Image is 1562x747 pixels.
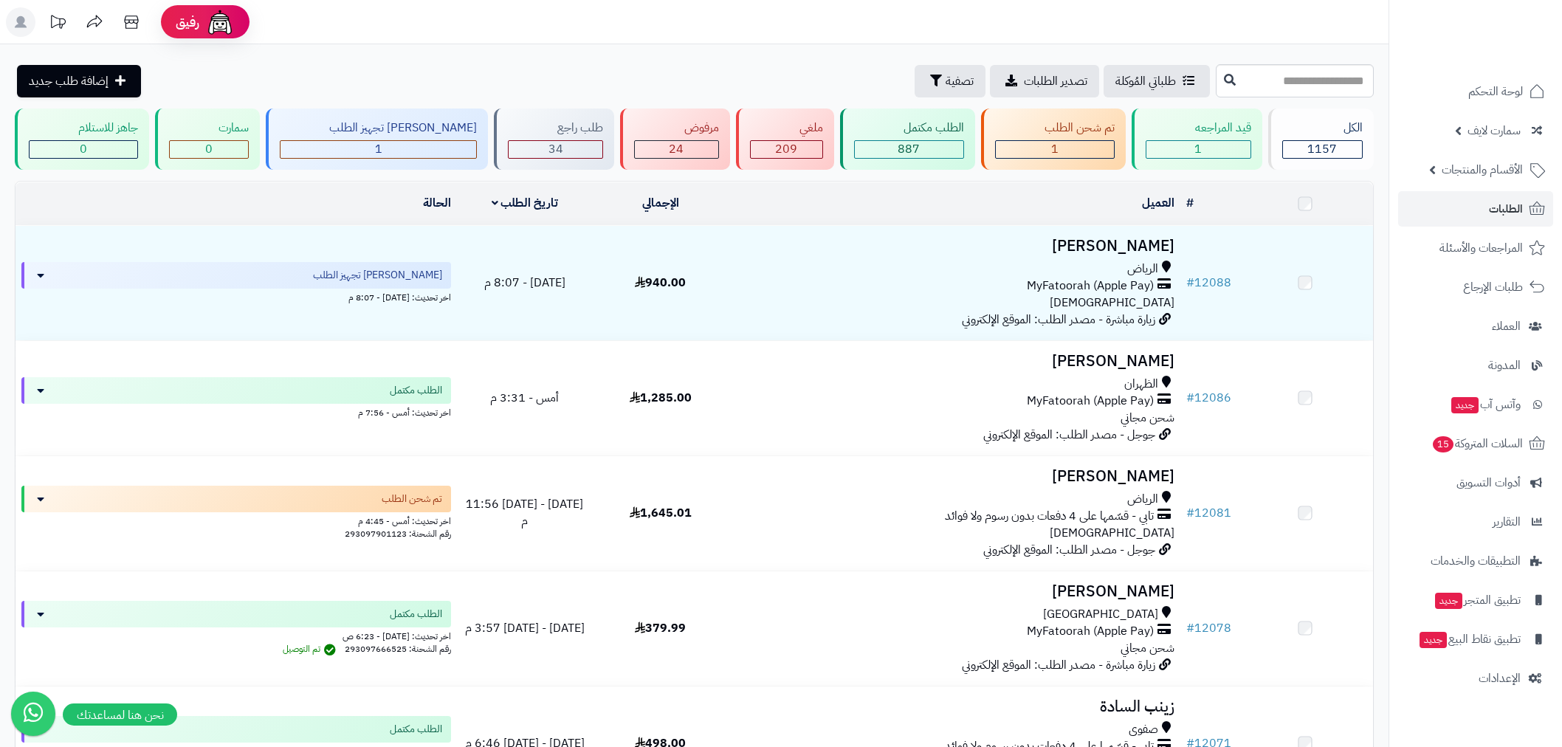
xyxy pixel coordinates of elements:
a: تصدير الطلبات [990,65,1099,97]
a: تطبيق المتجرجديد [1398,582,1553,618]
a: السلات المتروكة15 [1398,426,1553,461]
span: 1 [1051,140,1059,158]
span: الرياض [1127,491,1158,508]
span: الإعدادات [1479,668,1521,689]
span: الطلبات [1489,199,1523,219]
div: [PERSON_NAME] تجهيز الطلب [280,120,477,137]
span: 15 [1433,436,1453,452]
span: الظهران [1124,376,1158,393]
span: 1 [1194,140,1202,158]
span: 0 [205,140,213,158]
span: # [1186,274,1194,292]
div: 1 [1146,141,1250,158]
h3: [PERSON_NAME] [734,583,1174,600]
a: العملاء [1398,309,1553,344]
span: أدوات التسويق [1456,472,1521,493]
div: 24 [635,141,718,158]
span: أمس - 3:31 م [490,389,559,407]
a: الطلبات [1398,191,1553,227]
div: سمارت [169,120,249,137]
div: طلب راجع [508,120,603,137]
span: MyFatoorah (Apple Pay) [1027,278,1154,295]
span: MyFatoorah (Apple Pay) [1027,623,1154,640]
span: # [1186,619,1194,637]
a: أدوات التسويق [1398,465,1553,500]
div: قيد المراجعه [1146,120,1251,137]
span: العملاء [1492,316,1521,337]
span: 34 [548,140,563,158]
div: 1 [281,141,476,158]
span: طلبات الإرجاع [1463,277,1523,297]
a: العميل [1142,194,1174,212]
img: ai-face.png [205,7,235,37]
span: تم التوصيل [283,642,340,655]
a: التطبيقات والخدمات [1398,543,1553,579]
a: ملغي 209 [733,109,837,170]
div: ملغي [750,120,823,137]
span: # [1186,389,1194,407]
div: اخر تحديث: أمس - 7:56 م [21,404,451,419]
a: إضافة طلب جديد [17,65,141,97]
a: الحالة [423,194,451,212]
a: تطبيق نقاط البيعجديد [1398,622,1553,657]
a: الكل1157 [1265,109,1377,170]
span: # [1186,504,1194,522]
div: 0 [30,141,137,158]
a: # [1186,194,1194,212]
span: زيارة مباشرة - مصدر الطلب: الموقع الإلكتروني [962,311,1155,328]
a: تاريخ الطلب [492,194,559,212]
div: 209 [751,141,822,158]
div: 34 [509,141,602,158]
span: لوحة التحكم [1468,81,1523,102]
div: 1 [996,141,1114,158]
span: [PERSON_NAME] تجهيز الطلب [313,268,442,283]
h3: زينب السادة [734,698,1174,715]
a: الطلب مكتمل 887 [837,109,978,170]
span: الأقسام والمنتجات [1442,159,1523,180]
span: رقم الشحنة: 293097666525 [345,642,451,655]
a: وآتس آبجديد [1398,387,1553,422]
span: طلباتي المُوكلة [1115,72,1176,90]
a: المراجعات والأسئلة [1398,230,1553,266]
span: تم شحن الطلب [382,492,442,506]
span: 1,645.01 [630,504,692,522]
span: الرياض [1127,261,1158,278]
h3: [PERSON_NAME] [734,353,1174,370]
a: قيد المراجعه 1 [1129,109,1265,170]
span: الطلب مكتمل [390,722,442,737]
span: تطبيق نقاط البيع [1418,629,1521,650]
button: تصفية [915,65,985,97]
a: تم شحن الطلب 1 [978,109,1129,170]
span: 24 [669,140,684,158]
span: 1,285.00 [630,389,692,407]
span: الطلب مكتمل [390,607,442,622]
span: [DATE] - [DATE] 3:57 م [465,619,585,637]
span: تابي - قسّمها على 4 دفعات بدون رسوم ولا فوائد [945,508,1154,525]
div: اخر تحديث: [DATE] - 6:23 ص [21,627,451,643]
span: تصفية [946,72,974,90]
div: 0 [170,141,248,158]
span: 1 [375,140,382,158]
span: المراجعات والأسئلة [1439,238,1523,258]
a: جاهز للاستلام 0 [12,109,152,170]
span: MyFatoorah (Apple Pay) [1027,393,1154,410]
a: طلباتي المُوكلة [1104,65,1210,97]
span: 209 [775,140,797,158]
span: [DATE] - 8:07 م [484,274,565,292]
div: تم شحن الطلب [995,120,1115,137]
div: 887 [855,141,963,158]
span: رقم الشحنة: 293097901123 [345,527,451,540]
span: وآتس آب [1450,394,1521,415]
span: التقارير [1493,512,1521,532]
a: تحديثات المنصة [39,7,76,41]
span: [DEMOGRAPHIC_DATA] [1050,524,1174,542]
a: #12086 [1186,389,1231,407]
a: طلبات الإرجاع [1398,269,1553,305]
span: شحن مجاني [1121,639,1174,657]
span: المدونة [1488,355,1521,376]
a: #12088 [1186,274,1231,292]
a: التقارير [1398,504,1553,540]
span: شحن مجاني [1121,409,1174,427]
a: مرفوض 24 [617,109,732,170]
span: جوجل - مصدر الطلب: الموقع الإلكتروني [983,426,1155,444]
